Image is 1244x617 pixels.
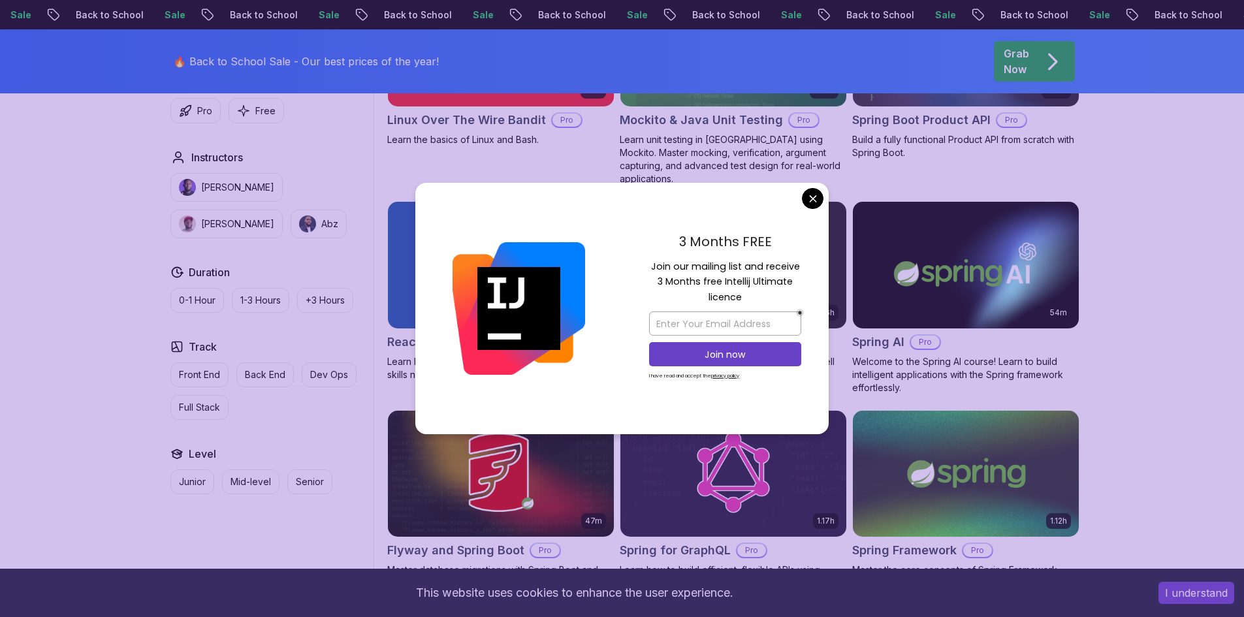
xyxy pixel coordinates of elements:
[620,563,847,603] p: Learn how to build efficient, flexible APIs using GraphQL and integrate them with modern front-en...
[629,8,718,22] p: Back to School
[387,563,614,603] p: Master database migrations with Spring Boot and Flyway. Implement version control for your databa...
[229,98,284,123] button: Free
[1158,582,1234,604] button: Accept cookies
[1050,516,1067,526] p: 1.12h
[255,104,276,118] p: Free
[236,362,294,387] button: Back End
[170,210,283,238] button: instructor img[PERSON_NAME]
[852,111,991,129] h2: Spring Boot Product API
[201,217,274,230] p: [PERSON_NAME]
[231,475,271,488] p: Mid-level
[232,288,289,313] button: 1-3 Hours
[170,288,224,313] button: 0-1 Hour
[297,288,353,313] button: +3 Hours
[179,215,196,232] img: instructor img
[409,8,451,22] p: Sale
[620,410,847,603] a: Spring for GraphQL card1.17hSpring for GraphQLProLearn how to build efficient, flexible APIs usin...
[852,333,904,351] h2: Spring AI
[170,469,214,494] button: Junior
[299,215,316,232] img: instructor img
[872,8,914,22] p: Sale
[852,410,1079,616] a: Spring Framework card1.12hSpring FrameworkProMaster the core concepts of Spring Framework. Learn ...
[937,8,1026,22] p: Back to School
[531,544,560,557] p: Pro
[388,202,614,328] img: React JS Developer Guide card
[1180,8,1222,22] p: Sale
[997,114,1026,127] p: Pro
[585,516,602,526] p: 47m
[321,8,409,22] p: Back to School
[852,133,1079,159] p: Build a fully functional Product API from scratch with Spring Boot.
[387,333,538,351] h2: React JS Developer Guide
[387,133,614,146] p: Learn the basics of Linux and Bash.
[963,544,992,557] p: Pro
[296,475,324,488] p: Senior
[222,469,279,494] button: Mid-level
[170,362,229,387] button: Front End
[189,264,230,280] h2: Duration
[167,8,255,22] p: Back to School
[388,411,614,537] img: Flyway and Spring Boot card
[789,114,818,127] p: Pro
[302,362,357,387] button: Dev Ops
[852,201,1079,394] a: Spring AI card54mSpring AIProWelcome to the Spring AI course! Learn to build intelligent applicat...
[387,541,524,560] h2: Flyway and Spring Boot
[189,339,217,355] h2: Track
[197,104,212,118] p: Pro
[552,114,581,127] p: Pro
[817,516,835,526] p: 1.17h
[387,111,546,129] h2: Linux Over The Wire Bandit
[10,578,1139,607] div: This website uses cookies to enhance the user experience.
[852,541,957,560] h2: Spring Framework
[287,469,332,494] button: Senior
[291,210,347,238] button: instructor imgAbz
[306,294,345,307] p: +3 Hours
[245,368,285,381] p: Back End
[321,217,338,230] p: Abz
[387,201,614,381] a: React JS Developer Guide card8.28hReact JS Developer GuideProLearn ReactJS from the ground up and...
[718,8,759,22] p: Sale
[620,111,783,129] h2: Mockito & Java Unit Testing
[852,563,1079,616] p: Master the core concepts of Spring Framework. Learn about Inversion of Control, Dependency Inject...
[620,541,731,560] h2: Spring for GraphQL
[179,294,215,307] p: 0-1 Hour
[564,8,605,22] p: Sale
[170,98,221,123] button: Pro
[852,355,1079,394] p: Welcome to the Spring AI course! Learn to build intelligent applications with the Spring framewor...
[179,179,196,196] img: instructor img
[1050,308,1067,318] p: 54m
[620,411,846,537] img: Spring for GraphQL card
[1026,8,1068,22] p: Sale
[387,410,614,603] a: Flyway and Spring Boot card47mFlyway and Spring BootProMaster database migrations with Spring Boo...
[387,355,614,381] p: Learn ReactJS from the ground up and master the skills needed to build dynamic web applications.
[12,8,101,22] p: Back to School
[1091,8,1180,22] p: Back to School
[240,294,281,307] p: 1-3 Hours
[310,368,348,381] p: Dev Ops
[189,446,216,462] h2: Level
[179,368,220,381] p: Front End
[620,133,847,185] p: Learn unit testing in [GEOGRAPHIC_DATA] using Mockito. Master mocking, verification, argument cap...
[911,336,940,349] p: Pro
[179,401,220,414] p: Full Stack
[201,181,274,194] p: [PERSON_NAME]
[475,8,564,22] p: Back to School
[853,411,1079,537] img: Spring Framework card
[173,54,439,69] p: 🔥 Back to School Sale - Our best prices of the year!
[170,395,229,420] button: Full Stack
[191,150,243,165] h2: Instructors
[737,544,766,557] p: Pro
[179,475,206,488] p: Junior
[783,8,872,22] p: Back to School
[1004,46,1029,77] p: Grab Now
[170,173,283,202] button: instructor img[PERSON_NAME]
[101,8,143,22] p: Sale
[255,8,297,22] p: Sale
[853,202,1079,328] img: Spring AI card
